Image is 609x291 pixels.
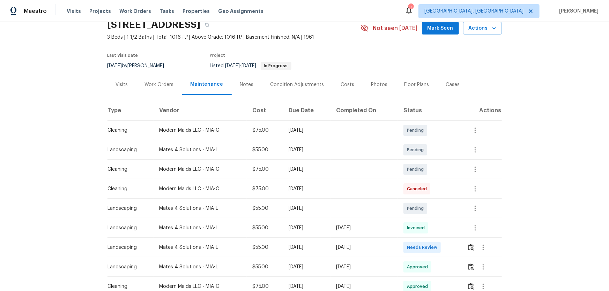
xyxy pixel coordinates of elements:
div: Mates 4 Solutions - MIA-L [159,224,241,231]
img: Review Icon [468,283,474,290]
div: [DATE] [289,166,325,173]
span: Tasks [159,9,174,14]
span: [GEOGRAPHIC_DATA], [GEOGRAPHIC_DATA] [424,8,523,15]
div: Mates 4 Solutions - MIA-L [159,205,241,212]
span: [DATE] [225,63,240,68]
span: Pending [407,205,426,212]
div: [DATE] [289,127,325,134]
div: Cases [446,81,460,88]
div: Landscaping [108,205,148,212]
div: [DATE] [336,263,392,270]
div: $55.00 [252,146,277,153]
button: Review Icon [467,239,475,256]
div: Landscaping [108,263,148,270]
span: In Progress [261,64,291,68]
div: $75.00 [252,185,277,192]
div: Maintenance [191,81,223,88]
button: Review Icon [467,259,475,275]
div: Cleaning [108,283,148,290]
div: $75.00 [252,283,277,290]
div: Photos [371,81,388,88]
th: Actions [461,101,502,121]
button: Copy Address [201,18,213,31]
span: [PERSON_NAME] [556,8,599,15]
div: $55.00 [252,244,277,251]
div: [DATE] [289,146,325,153]
span: Listed [210,63,291,68]
div: $55.00 [252,205,277,212]
span: Pending [407,146,426,153]
span: Pending [407,166,426,173]
div: Mates 4 Solutions - MIA-L [159,146,241,153]
div: [DATE] [289,263,325,270]
span: Visits [67,8,81,15]
div: Cleaning [108,185,148,192]
span: Projects [89,8,111,15]
span: [DATE] [107,63,122,68]
button: Actions [463,22,502,35]
th: Cost [247,101,283,121]
span: Approved [407,263,431,270]
div: Visits [116,81,128,88]
div: $75.00 [252,127,277,134]
span: Work Orders [119,8,151,15]
img: Review Icon [468,263,474,270]
span: Mark Seen [428,24,453,33]
th: Due Date [283,101,331,121]
span: Invoiced [407,224,428,231]
div: Notes [240,81,254,88]
div: Floor Plans [404,81,429,88]
span: Maestro [24,8,47,15]
div: by [PERSON_NAME] [107,62,173,70]
div: $55.00 [252,224,277,231]
span: Actions [469,24,496,33]
th: Vendor [154,101,247,121]
div: Modern Maids LLC - MIA-C [159,166,241,173]
div: [DATE] [289,244,325,251]
div: Modern Maids LLC - MIA-C [159,185,241,192]
span: Properties [183,8,210,15]
img: Review Icon [468,244,474,251]
div: [DATE] [289,205,325,212]
button: Mark Seen [422,22,459,35]
div: Landscaping [108,244,148,251]
div: $75.00 [252,166,277,173]
div: [DATE] [336,244,392,251]
div: [DATE] [336,283,392,290]
div: Landscaping [108,146,148,153]
th: Completed On [331,101,398,121]
div: 3 [408,4,413,11]
span: [DATE] [242,63,257,68]
th: Status [398,101,461,121]
div: [DATE] [289,283,325,290]
div: [DATE] [336,224,392,231]
div: Modern Maids LLC - MIA-C [159,127,241,134]
span: Geo Assignments [218,8,263,15]
div: $55.00 [252,263,277,270]
span: Canceled [407,185,430,192]
span: 3 Beds | 1 1/2 Baths | Total: 1016 ft² | Above Grade: 1016 ft² | Basement Finished: N/A | 1961 [107,34,361,41]
span: Last Visit Date [107,53,138,58]
div: Mates 4 Solutions - MIA-L [159,244,241,251]
div: Landscaping [108,224,148,231]
div: Cleaning [108,127,148,134]
span: Not seen [DATE] [373,25,418,32]
div: Modern Maids LLC - MIA-C [159,283,241,290]
div: Costs [341,81,355,88]
div: Mates 4 Solutions - MIA-L [159,263,241,270]
h2: [STREET_ADDRESS] [107,21,201,28]
span: Needs Review [407,244,440,251]
div: Cleaning [108,166,148,173]
div: [DATE] [289,224,325,231]
span: Pending [407,127,426,134]
span: Project [210,53,225,58]
span: - [225,63,257,68]
div: [DATE] [289,185,325,192]
div: Work Orders [145,81,174,88]
div: Condition Adjustments [270,81,324,88]
span: Approved [407,283,431,290]
th: Type [107,101,154,121]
